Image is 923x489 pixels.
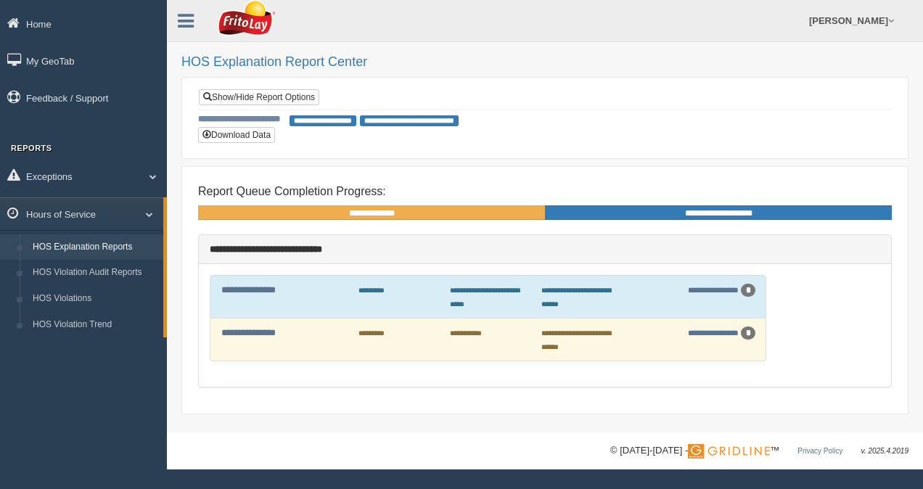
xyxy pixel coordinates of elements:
div: © [DATE]-[DATE] - ™ [610,443,908,459]
a: HOS Violation Trend [26,312,163,338]
button: Download Data [198,127,275,143]
a: Show/Hide Report Options [199,89,319,105]
h4: Report Queue Completion Progress: [198,185,892,198]
img: Gridline [688,444,770,459]
a: HOS Violation Audit Reports [26,260,163,286]
a: HOS Violations [26,286,163,312]
a: HOS Explanation Reports [26,234,163,260]
a: Privacy Policy [797,447,842,455]
span: v. 2025.4.2019 [861,447,908,455]
h2: HOS Explanation Report Center [181,55,908,70]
